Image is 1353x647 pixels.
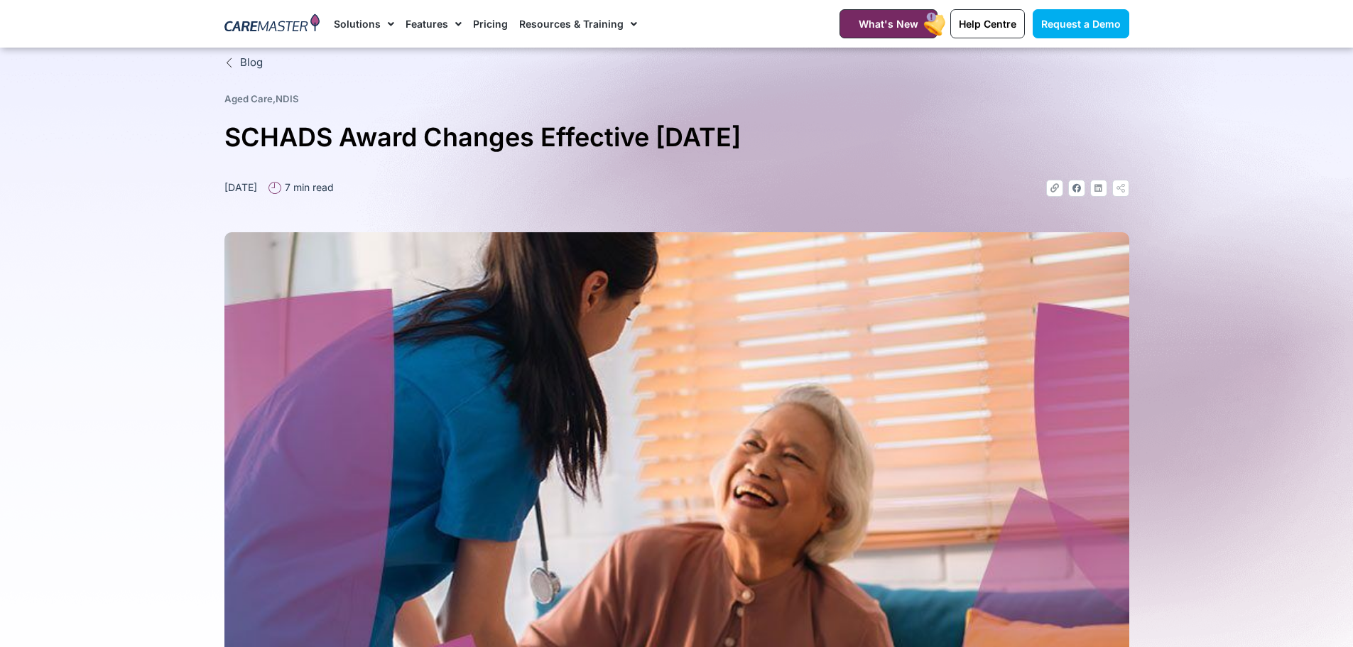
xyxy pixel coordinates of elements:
[1033,9,1129,38] a: Request a Demo
[237,55,263,71] span: Blog
[950,9,1025,38] a: Help Centre
[1041,18,1121,30] span: Request a Demo
[224,55,1129,71] a: Blog
[276,93,299,104] a: NDIS
[839,9,938,38] a: What's New
[281,180,334,195] span: 7 min read
[224,181,257,193] time: [DATE]
[224,13,320,35] img: CareMaster Logo
[224,116,1129,158] h1: SCHADS Award Changes Effective [DATE]
[224,93,273,104] a: Aged Care
[859,18,918,30] span: What's New
[959,18,1016,30] span: Help Centre
[224,93,299,104] span: ,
